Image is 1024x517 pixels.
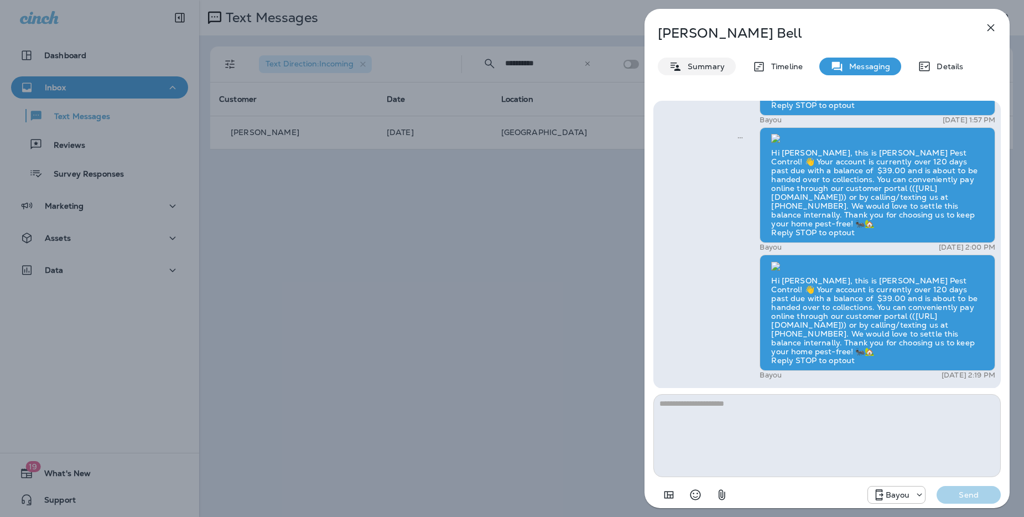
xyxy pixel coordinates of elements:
[658,25,960,41] p: [PERSON_NAME] Bell
[868,488,926,502] div: +1 (985) 315-4311
[771,262,780,271] img: twilio-download
[766,62,803,71] p: Timeline
[931,62,963,71] p: Details
[760,127,995,244] div: Hi [PERSON_NAME], this is [PERSON_NAME] Pest Control! 👋 Your account is currently over 120 days p...
[844,62,890,71] p: Messaging
[658,484,680,506] button: Add in a premade template
[886,490,910,499] p: Bayou
[684,484,706,506] button: Select an emoji
[771,134,780,143] img: twilio-download
[760,371,782,380] p: Bayou
[942,371,995,380] p: [DATE] 2:19 PM
[737,132,743,142] span: Sent
[943,116,995,125] p: [DATE] 1:57 PM
[682,62,725,71] p: Summary
[760,116,782,125] p: Bayou
[939,243,995,252] p: [DATE] 2:00 PM
[760,255,995,371] div: Hi [PERSON_NAME], this is [PERSON_NAME] Pest Control! 👋 Your account is currently over 120 days p...
[760,243,782,252] p: Bayou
